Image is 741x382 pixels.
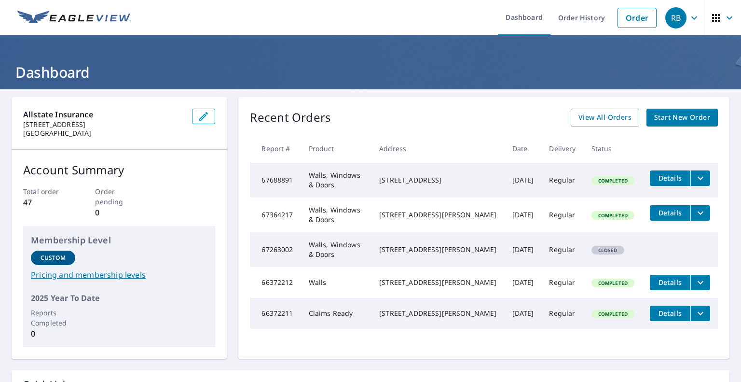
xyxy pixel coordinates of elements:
[650,205,690,221] button: detailsBtn-67364217
[31,269,207,281] a: Pricing and membership levels
[250,232,301,267] td: 67263002
[656,309,685,318] span: Details
[31,292,207,304] p: 2025 Year To Date
[654,112,710,124] span: Start New Order
[12,62,729,82] h1: Dashboard
[505,267,542,298] td: [DATE]
[690,306,710,321] button: filesDropdownBtn-66372211
[592,212,633,219] span: Completed
[95,207,143,218] p: 0
[31,234,207,247] p: Membership Level
[301,232,372,267] td: Walls, Windows & Doors
[571,109,639,127] a: View All Orders
[301,198,372,232] td: Walls, Windows & Doors
[31,328,75,340] p: 0
[505,298,542,329] td: [DATE]
[505,198,542,232] td: [DATE]
[505,163,542,198] td: [DATE]
[592,311,633,317] span: Completed
[379,309,496,318] div: [STREET_ADDRESS][PERSON_NAME]
[650,306,690,321] button: detailsBtn-66372211
[650,170,690,186] button: detailsBtn-67688891
[250,134,301,163] th: Report #
[250,163,301,198] td: 67688891
[41,254,66,262] p: Custom
[379,210,496,220] div: [STREET_ADDRESS][PERSON_NAME]
[690,275,710,290] button: filesDropdownBtn-66372212
[617,8,657,28] a: Order
[656,208,685,217] span: Details
[17,11,131,25] img: EV Logo
[23,109,184,120] p: Allstate Insurance
[23,186,71,197] p: Total order
[23,120,184,129] p: [STREET_ADDRESS]
[578,112,631,124] span: View All Orders
[250,298,301,329] td: 66372211
[592,247,623,254] span: Closed
[301,298,372,329] td: Claims Ready
[656,278,685,287] span: Details
[23,161,215,179] p: Account Summary
[23,197,71,208] p: 47
[250,198,301,232] td: 67364217
[379,278,496,287] div: [STREET_ADDRESS][PERSON_NAME]
[541,298,583,329] td: Regular
[505,232,542,267] td: [DATE]
[301,267,372,298] td: Walls
[541,267,583,298] td: Regular
[23,129,184,138] p: [GEOGRAPHIC_DATA]
[646,109,718,127] a: Start New Order
[371,134,504,163] th: Address
[250,109,331,127] p: Recent Orders
[690,205,710,221] button: filesDropdownBtn-67364217
[250,267,301,298] td: 66372212
[379,245,496,255] div: [STREET_ADDRESS][PERSON_NAME]
[31,308,75,328] p: Reports Completed
[541,198,583,232] td: Regular
[650,275,690,290] button: detailsBtn-66372212
[584,134,642,163] th: Status
[541,232,583,267] td: Regular
[656,173,685,183] span: Details
[505,134,542,163] th: Date
[690,170,710,186] button: filesDropdownBtn-67688891
[665,7,686,28] div: RB
[592,280,633,286] span: Completed
[592,177,633,184] span: Completed
[301,134,372,163] th: Product
[541,134,583,163] th: Delivery
[379,175,496,185] div: [STREET_ADDRESS]
[301,163,372,198] td: Walls, Windows & Doors
[541,163,583,198] td: Regular
[95,186,143,207] p: Order pending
